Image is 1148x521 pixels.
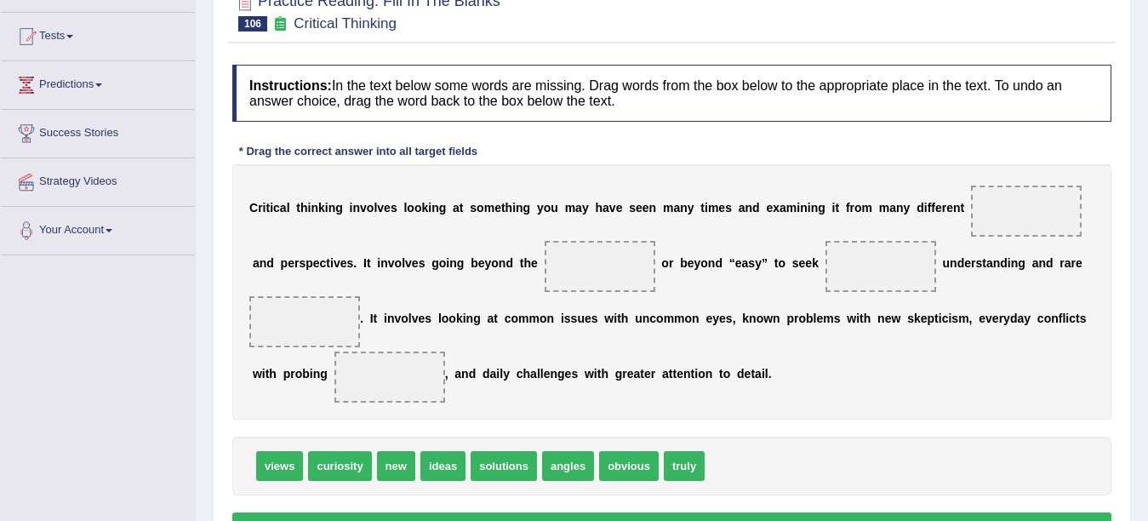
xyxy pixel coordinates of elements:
[773,312,780,325] b: n
[745,201,753,215] b: n
[1018,256,1025,270] b: g
[661,256,669,270] b: o
[273,201,280,215] b: c
[816,312,823,325] b: e
[1071,256,1076,270] b: r
[762,256,768,270] b: ”
[1062,312,1065,325] b: l
[310,367,313,381] b: i
[680,256,688,270] b: b
[705,201,708,215] b: i
[742,256,749,270] b: a
[463,312,466,325] b: i
[295,367,303,381] b: o
[340,256,347,270] b: e
[283,367,291,381] b: p
[419,312,426,325] b: e
[488,312,494,325] b: a
[854,201,862,215] b: o
[805,256,812,270] b: e
[478,256,485,270] b: e
[491,256,499,270] b: o
[249,296,360,347] span: Drop target
[477,201,484,215] b: o
[363,256,367,270] b: I
[961,201,965,215] b: t
[266,201,270,215] b: t
[582,201,589,215] b: y
[1044,312,1052,325] b: o
[253,256,260,270] b: a
[367,201,374,215] b: o
[439,201,447,215] b: g
[370,312,374,325] b: I
[1,158,195,201] a: Strategy Videos
[1065,312,1069,325] b: i
[545,241,655,292] span: Drop target
[766,201,773,215] b: e
[395,256,403,270] b: o
[680,201,688,215] b: n
[914,312,921,325] b: k
[347,256,354,270] b: s
[453,201,460,215] b: a
[708,256,716,270] b: n
[1010,312,1018,325] b: d
[471,256,478,270] b: b
[518,312,528,325] b: m
[551,201,558,215] b: u
[402,256,405,270] b: l
[957,256,965,270] b: d
[334,256,340,270] b: v
[985,312,992,325] b: v
[318,201,325,215] b: k
[266,256,274,270] b: d
[1065,256,1071,270] b: a
[494,201,501,215] b: e
[271,16,289,32] small: Exam occurring question
[964,256,971,270] b: e
[425,312,431,325] b: s
[367,256,371,270] b: t
[958,312,968,325] b: m
[763,312,773,325] b: w
[529,312,540,325] b: m
[308,201,311,215] b: i
[505,256,513,270] b: d
[934,312,939,325] b: t
[664,312,674,325] b: m
[484,256,491,270] b: y
[814,312,817,325] b: l
[325,201,328,215] b: i
[992,312,999,325] b: e
[299,256,306,270] b: s
[288,256,294,270] b: e
[374,312,378,325] b: t
[1000,256,1008,270] b: d
[442,312,449,325] b: o
[951,312,958,325] b: s
[673,201,680,215] b: a
[412,312,419,325] b: v
[694,256,701,270] b: y
[394,312,401,325] b: v
[384,201,391,215] b: e
[812,256,819,270] b: k
[649,201,657,215] b: n
[1032,256,1039,270] b: a
[414,201,422,215] b: o
[302,367,310,381] b: b
[269,367,277,381] b: h
[270,201,273,215] b: i
[942,312,949,325] b: c
[544,201,551,215] b: o
[748,256,755,270] b: s
[1076,256,1082,270] b: e
[352,201,360,215] b: n
[749,312,757,325] b: n
[232,143,484,159] div: * Drag the correct answer into all target fields
[326,256,330,270] b: t
[669,256,673,270] b: r
[421,201,428,215] b: k
[405,256,412,270] b: v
